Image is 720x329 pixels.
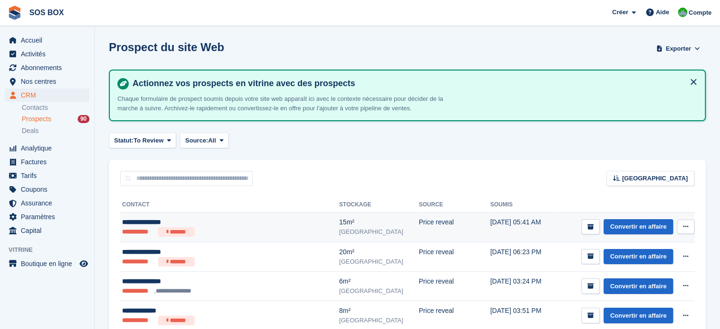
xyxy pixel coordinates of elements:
[5,142,89,155] a: menu
[612,8,628,17] span: Créer
[419,272,490,301] td: Price reveal
[21,142,78,155] span: Analytique
[490,197,554,213] th: Soumis
[490,272,554,301] td: [DATE] 03:24 PM
[339,306,418,316] div: 8m²
[419,242,490,272] td: Price reveal
[604,219,673,235] a: Convertir en affaire
[5,61,89,74] a: menu
[666,44,691,53] span: Exporter
[5,169,89,182] a: menu
[490,242,554,272] td: [DATE] 06:23 PM
[21,224,78,237] span: Capital
[678,8,687,17] img: Fabrice
[22,115,51,124] span: Prospects
[109,41,224,53] h1: Prospect du site Web
[689,8,711,18] span: Compte
[21,61,78,74] span: Abonnements
[22,126,89,136] a: Deals
[5,34,89,47] a: menu
[5,75,89,88] a: menu
[22,114,89,124] a: Prospects 90
[9,245,94,255] span: Vitrine
[208,136,216,145] span: All
[490,213,554,242] td: [DATE] 05:41 AM
[5,224,89,237] a: menu
[22,126,39,135] span: Deals
[604,278,673,294] a: Convertir en affaire
[109,133,176,148] button: Statut: To Review
[133,136,163,145] span: To Review
[5,257,89,270] a: menu
[21,155,78,169] span: Factures
[120,197,339,213] th: Contact
[129,78,697,89] h4: Actionnez vos prospects en vitrine avec des prospects
[21,89,78,102] span: CRM
[339,286,418,296] div: [GEOGRAPHIC_DATA]
[339,276,418,286] div: 6m²
[622,174,688,183] span: [GEOGRAPHIC_DATA]
[21,183,78,196] span: Coupons
[5,210,89,223] a: menu
[339,197,418,213] th: Stockage
[339,316,418,325] div: [GEOGRAPHIC_DATA]
[655,41,702,56] button: Exporter
[339,217,418,227] div: 15m²
[21,257,78,270] span: Boutique en ligne
[5,183,89,196] a: menu
[5,47,89,61] a: menu
[419,197,490,213] th: Source
[78,258,89,269] a: Boutique d'aperçu
[604,308,673,323] a: Convertir en affaire
[604,249,673,265] a: Convertir en affaire
[8,6,22,20] img: stora-icon-8386f47178a22dfd0bd8f6a31ec36ba5ce8667c1dd55bd0f319d3a0aa187defe.svg
[21,169,78,182] span: Tarifs
[5,196,89,210] a: menu
[21,196,78,210] span: Assurance
[339,247,418,257] div: 20m²
[5,89,89,102] a: menu
[5,155,89,169] a: menu
[114,136,133,145] span: Statut:
[21,47,78,61] span: Activités
[26,5,68,20] a: SOS BOX
[339,257,418,267] div: [GEOGRAPHIC_DATA]
[117,94,449,113] p: Chaque formulaire de prospect soumis depuis votre site web apparaît ici avec le contexte nécessai...
[180,133,229,148] button: Source: All
[339,227,418,237] div: [GEOGRAPHIC_DATA]
[185,136,208,145] span: Source:
[21,34,78,47] span: Accueil
[21,75,78,88] span: Nos centres
[21,210,78,223] span: Paramètres
[22,103,89,112] a: Contacts
[656,8,669,17] span: Aide
[419,213,490,242] td: Price reveal
[78,115,89,123] div: 90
